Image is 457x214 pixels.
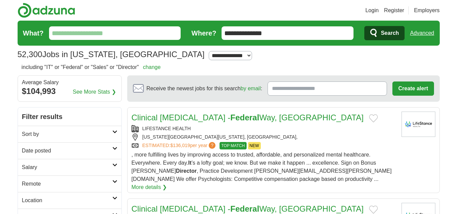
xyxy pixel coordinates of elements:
h2: Salary [22,163,112,171]
a: Salary [18,159,121,175]
button: Add to favorite jobs [369,206,378,214]
span: TOP MATCH [220,142,246,149]
div: [US_STATE][GEOGRAPHIC_DATA][US_STATE], [GEOGRAPHIC_DATA], [132,134,396,141]
a: by email [241,86,261,91]
a: Location [18,192,121,209]
div: $104,993 [22,85,117,97]
h2: Location [22,196,112,205]
h1: Jobs in [US_STATE], [GEOGRAPHIC_DATA] [18,50,205,59]
a: Register [384,6,404,15]
span: Search [381,26,399,40]
a: Date posted [18,142,121,159]
a: Employers [414,6,440,15]
a: Sort by [18,126,121,142]
a: Clinical [MEDICAL_DATA] -FederalWay, [GEOGRAPHIC_DATA] [132,113,364,122]
strong: It [188,160,191,166]
h2: including "IT" or "Federal" or "Sales" or "Director" [22,63,161,71]
strong: Federal [230,204,259,213]
img: LifeStance Health logo [402,112,435,137]
strong: Federal [230,113,259,122]
a: LIFESTANCE HEALTH [142,126,191,131]
span: NEW [248,142,261,149]
div: Average Salary [22,80,117,85]
button: Add to favorite jobs [369,114,378,122]
a: Remote [18,175,121,192]
span: Receive the newest jobs for this search : [146,85,262,93]
h2: Remote [22,180,112,188]
a: ESTIMATED:$136,019per year? [142,142,217,149]
button: Create alert [392,81,434,96]
a: See More Stats ❯ [73,88,116,96]
span: ? [209,142,215,149]
h2: Date posted [22,147,112,155]
h2: Filter results [18,108,121,126]
a: Clinical [MEDICAL_DATA] -FederalWay, [GEOGRAPHIC_DATA] [132,204,364,213]
span: $136,019 [170,143,190,148]
a: change [143,64,161,70]
button: Search [364,26,405,40]
strong: Director [176,168,197,174]
span: , more fulfilling lives by improving access to trusted, affordable, and personalized mental healt... [132,152,392,182]
img: Adzuna logo [18,3,75,18]
h2: Sort by [22,130,112,138]
a: Advanced [410,26,434,40]
label: What? [23,28,44,38]
a: More details ❯ [132,183,167,191]
a: Login [365,6,379,15]
label: Where? [191,28,216,38]
span: 52,300 [18,48,42,61]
